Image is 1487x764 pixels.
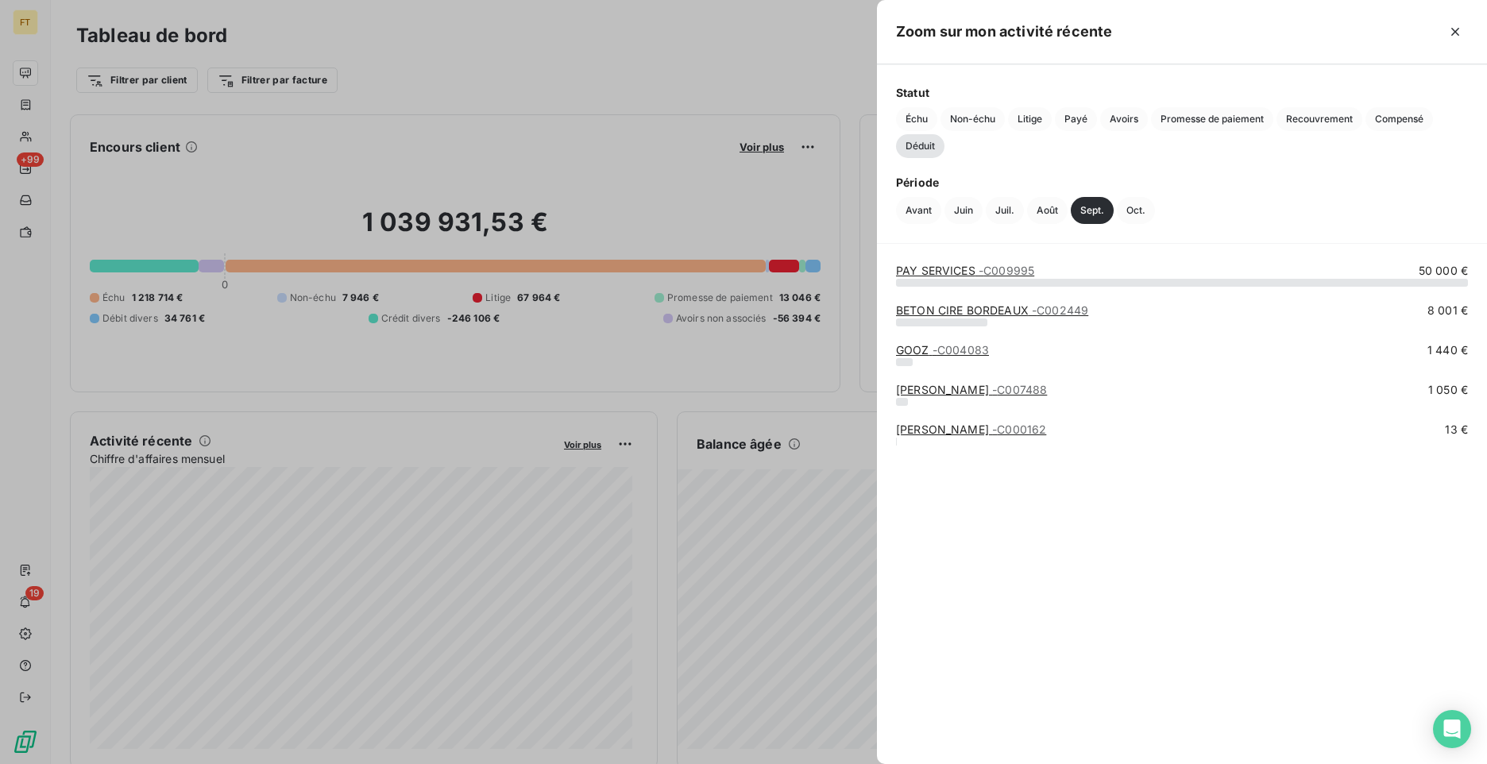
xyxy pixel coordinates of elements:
[1445,422,1468,438] span: 13 €
[1100,107,1148,131] button: Avoirs
[1071,197,1114,224] button: Sept.
[1008,107,1052,131] button: Litige
[896,107,937,131] button: Échu
[896,423,1046,436] a: [PERSON_NAME]
[940,107,1005,131] button: Non-échu
[896,303,1088,317] a: BETON CIRE BORDEAUX
[933,343,989,357] span: - C004083
[1427,342,1468,358] span: 1 440 €
[896,343,989,357] a: GOOZ
[1027,197,1068,224] button: Août
[896,383,1047,396] a: [PERSON_NAME]
[1419,263,1468,279] span: 50 000 €
[896,264,1034,277] a: PAY SERVICES
[1277,107,1362,131] button: Recouvrement
[1433,710,1471,748] div: Open Intercom Messenger
[896,134,944,158] button: Déduit
[1117,197,1155,224] button: Oct.
[979,264,1034,277] span: - C009995
[986,197,1024,224] button: Juil.
[1055,107,1097,131] button: Payé
[992,383,1047,396] span: - C007488
[896,174,1468,191] span: Période
[896,197,941,224] button: Avant
[1151,107,1273,131] button: Promesse de paiement
[896,84,1468,101] span: Statut
[992,423,1046,436] span: - C000162
[1428,382,1468,398] span: 1 050 €
[1032,303,1088,317] span: - C002449
[896,21,1112,43] h5: Zoom sur mon activité récente
[1365,107,1433,131] button: Compensé
[944,197,983,224] button: Juin
[1427,303,1468,318] span: 8 001 €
